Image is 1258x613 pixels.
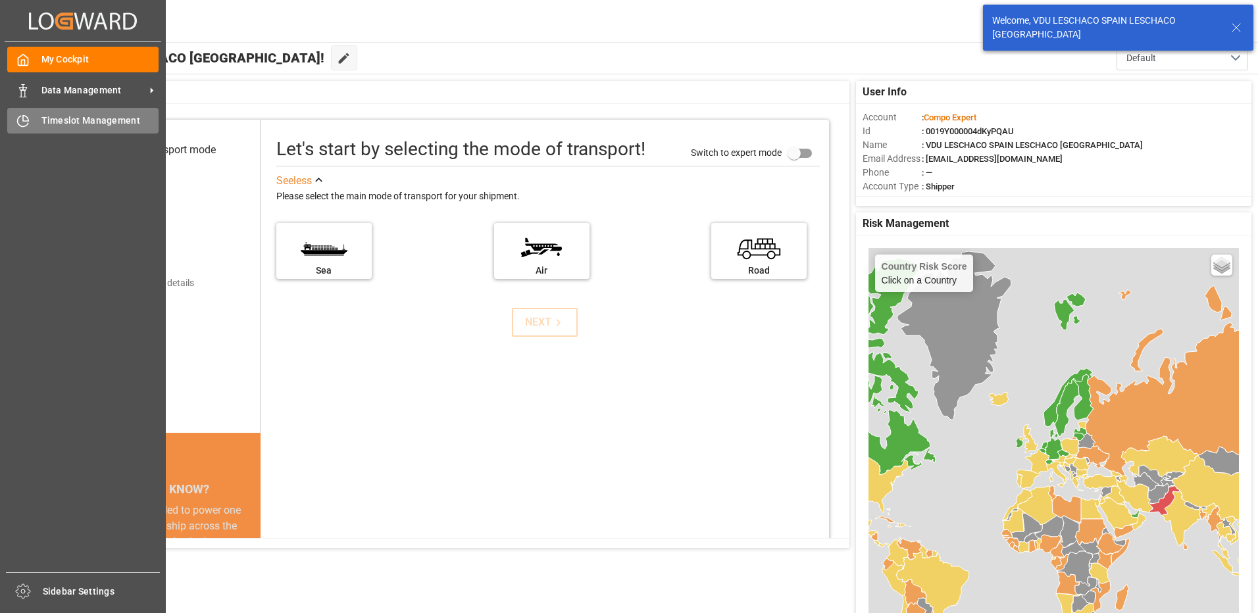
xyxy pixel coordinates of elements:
[41,53,159,66] span: My Cockpit
[512,308,578,337] button: NEXT
[1117,45,1248,70] button: open menu
[922,182,955,191] span: : Shipper
[882,261,967,285] div: Click on a Country
[1211,255,1232,276] a: Layers
[863,124,922,138] span: Id
[922,168,932,178] span: : —
[283,264,365,278] div: Sea
[863,180,922,193] span: Account Type
[718,264,800,278] div: Road
[922,112,976,122] span: :
[992,14,1219,41] div: Welcome, VDU LESCHACO SPAIN LESCHACO [GEOGRAPHIC_DATA]
[863,138,922,152] span: Name
[501,264,583,278] div: Air
[863,216,949,232] span: Risk Management
[41,114,159,128] span: Timeslot Management
[55,45,324,70] span: Hello VDU LESCHACO [GEOGRAPHIC_DATA]!
[1126,51,1156,65] span: Default
[863,152,922,166] span: Email Address
[924,112,976,122] span: Compo Expert
[276,173,312,189] div: See less
[242,503,261,613] button: next slide / item
[863,84,907,100] span: User Info
[922,126,1014,136] span: : 0019Y000004dKyPQAU
[882,261,967,272] h4: Country Risk Score
[922,140,1143,150] span: : VDU LESCHACO SPAIN LESCHACO [GEOGRAPHIC_DATA]
[276,135,645,163] div: Let's start by selecting the mode of transport!
[691,147,782,157] span: Switch to expert mode
[7,47,159,72] a: My Cockpit
[41,84,145,97] span: Data Management
[525,314,565,330] div: NEXT
[863,166,922,180] span: Phone
[112,276,194,290] div: Add shipping details
[863,110,922,124] span: Account
[7,108,159,134] a: Timeslot Management
[922,154,1063,164] span: : [EMAIL_ADDRESS][DOMAIN_NAME]
[276,189,820,205] div: Please select the main mode of transport for your shipment.
[43,585,161,599] span: Sidebar Settings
